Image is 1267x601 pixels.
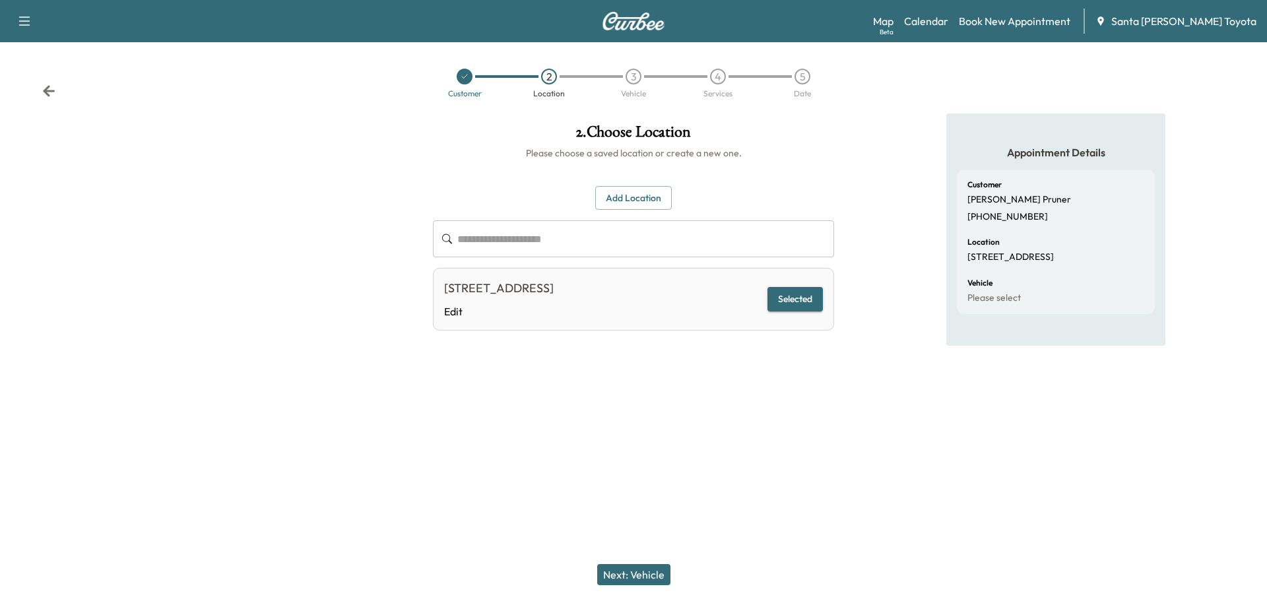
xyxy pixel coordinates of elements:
[626,69,641,84] div: 3
[967,292,1021,304] p: Please select
[703,90,732,98] div: Services
[444,303,554,319] a: Edit
[767,287,823,311] button: Selected
[794,90,811,98] div: Date
[795,69,810,84] div: 5
[448,90,482,98] div: Customer
[873,13,893,29] a: MapBeta
[602,12,665,30] img: Curbee Logo
[967,194,1071,206] p: [PERSON_NAME] Pruner
[433,146,834,160] h6: Please choose a saved location or create a new one.
[880,27,893,37] div: Beta
[959,13,1070,29] a: Book New Appointment
[710,69,726,84] div: 4
[433,124,834,146] h1: 2 . Choose Location
[533,90,565,98] div: Location
[967,251,1054,263] p: [STREET_ADDRESS]
[1111,13,1256,29] span: Santa [PERSON_NAME] Toyota
[967,238,1000,246] h6: Location
[595,186,672,210] button: Add Location
[967,279,992,287] h6: Vehicle
[597,564,670,585] button: Next: Vehicle
[967,181,1002,189] h6: Customer
[541,69,557,84] div: 2
[621,90,646,98] div: Vehicle
[444,279,554,298] div: [STREET_ADDRESS]
[967,211,1048,223] p: [PHONE_NUMBER]
[904,13,948,29] a: Calendar
[957,145,1155,160] h5: Appointment Details
[42,84,55,98] div: Back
